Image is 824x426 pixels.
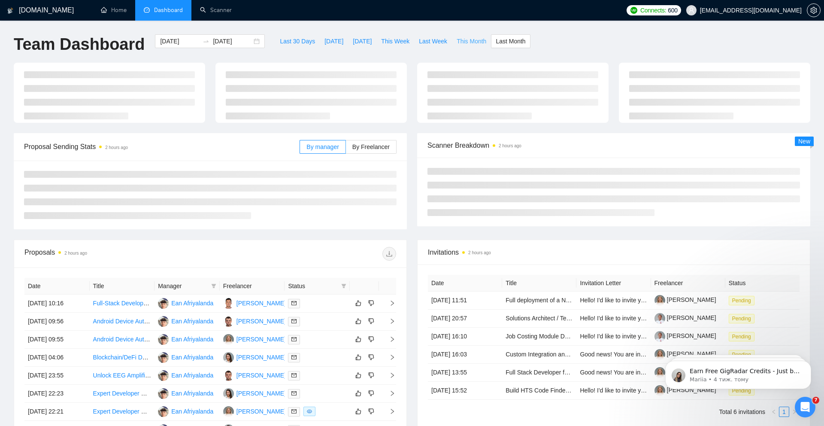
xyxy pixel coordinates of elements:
div: [PERSON_NAME] [236,407,286,416]
time: 2 hours ago [468,250,491,255]
span: Pending [729,314,754,323]
span: like [355,354,361,361]
span: [DATE] [324,37,343,46]
a: [PERSON_NAME] [654,332,716,339]
button: Last Month [491,34,530,48]
button: like [353,406,364,417]
span: dashboard [144,7,150,13]
span: dislike [368,354,374,361]
span: like [355,300,361,307]
td: Full-Stack Developer (Typescript, NodeJs, React, NextJs) for AI Web App & Browser Extension [90,295,155,313]
span: mail [291,319,297,324]
span: like [355,408,361,415]
span: right [382,300,395,306]
td: [DATE] 11:51 [428,292,502,310]
span: swap-right [203,38,209,45]
img: c1yRu-k7nMQswxxEy-YlKFVXd6JoqcZ1_InbrYzJHKWLCx1X5VAF3rOUrrYW4_75Ek [654,313,665,324]
a: 1 [779,407,789,417]
a: Pending [729,315,758,322]
img: logo [7,4,13,18]
span: user [688,7,694,13]
span: Pending [729,332,754,341]
img: AT [223,316,234,327]
div: Ean Afriyalanda [171,407,213,416]
span: setting [807,7,820,14]
td: [DATE] 20:57 [428,310,502,328]
a: Custom Integration and Tracking with AI for Ringba [506,351,641,358]
td: [DATE] 22:23 [24,385,90,403]
span: dislike [368,390,374,397]
time: 2 hours ago [499,143,521,148]
span: mail [291,373,297,378]
img: c1yRu-k7nMQswxxEy-YlKFVXd6JoqcZ1_InbrYzJHKWLCx1X5VAF3rOUrrYW4_75Ek [654,331,665,342]
span: left [771,409,776,414]
span: right [382,372,395,378]
a: Unlock EEG Amplifier Streaming (USB/FTDI, Mac + Windows) [93,372,259,379]
img: DL [223,388,234,399]
th: Title [90,278,155,295]
img: EA [158,298,169,309]
iframe: Intercom notifications повідомлення [652,343,824,403]
th: Status [725,275,800,292]
td: Expert Developer Needed – Automated Fulfillment & Dashboard System [90,403,155,421]
div: [PERSON_NAME] [236,298,286,308]
a: EAEan Afriyalanda [158,371,213,378]
button: left [769,407,779,417]
a: Full deployment of a Netlify + API-based platform for a YouTube Rewards campaign [506,297,728,304]
div: Ean Afriyalanda [171,353,213,362]
img: AG [223,334,234,345]
th: Invitation Letter [576,275,651,292]
td: [DATE] 09:56 [24,313,90,331]
span: right [382,408,395,414]
a: EAEan Afriyalanda [158,389,213,396]
button: dislike [366,334,376,344]
td: Android Device Automation for App Interaction at Scale [90,313,155,331]
input: End date [213,37,252,46]
div: [PERSON_NAME] [236,353,286,362]
button: like [353,370,364,380]
div: Ean Afriyalanda [171,298,213,308]
p: Message from Mariia, sent 4 тиж. тому [37,33,148,41]
button: This Week [376,34,414,48]
li: Previous Page [769,407,779,417]
a: [PERSON_NAME] [654,314,716,321]
div: [PERSON_NAME] [236,316,286,326]
h1: Team Dashboard [14,34,145,55]
span: This Month [457,37,486,46]
time: 2 hours ago [105,145,128,150]
td: Full Stack Developer for Ongoing Software Projects [502,364,576,382]
td: Build HTS Code Finder + Duty Calculator (Web + Mobile App, Hybrid System) [502,382,576,400]
span: dislike [368,300,374,307]
li: Next Page [789,407,800,417]
a: MY[PERSON_NAME] [223,299,286,306]
button: setting [807,3,821,17]
img: DL [223,352,234,363]
a: AG[PERSON_NAME] [223,408,286,414]
button: dislike [366,316,376,326]
a: Pending [729,297,758,304]
img: EA [158,406,169,417]
div: Ean Afriyalanda [171,316,213,326]
button: like [353,388,364,399]
span: dislike [368,372,374,379]
td: Full deployment of a Netlify + API-based platform for a YouTube Rewards campaign [502,292,576,310]
div: [PERSON_NAME] [236,371,286,380]
button: dislike [366,298,376,308]
a: Build HTS Code Finder + Duty Calculator (Web + Mobile App, Hybrid System) [506,387,712,394]
span: Proposal Sending Stats [24,141,300,152]
div: [PERSON_NAME] [236,389,286,398]
a: AT[PERSON_NAME] [223,371,286,378]
img: AT [223,370,234,381]
span: mail [291,301,297,306]
a: Expert Developer Needed – Automated Fulfillment & Dashboard System [93,408,285,415]
td: Blockchain/DeFi Developer for Funding Rate Tracking App [90,349,155,367]
a: setting [807,7,821,14]
div: Ean Afriyalanda [171,335,213,344]
span: mail [291,355,297,360]
td: [DATE] 16:03 [428,346,502,364]
a: EAEan Afriyalanda [158,335,213,342]
span: right [382,336,395,342]
span: Status [288,281,338,291]
span: Manager [158,281,208,291]
span: Last Week [419,37,447,46]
